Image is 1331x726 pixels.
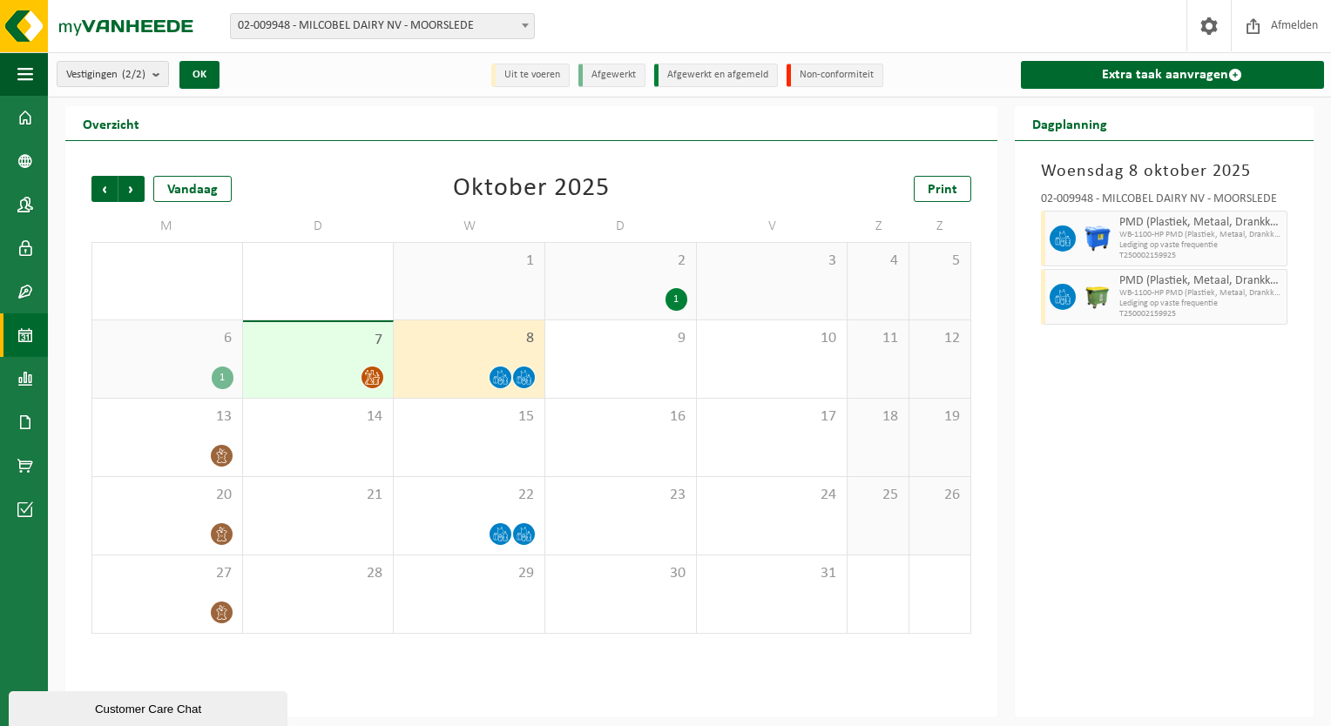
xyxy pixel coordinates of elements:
[402,564,536,583] span: 29
[654,64,778,87] li: Afgewerkt en afgemeld
[9,688,291,726] iframe: chat widget
[914,176,971,202] a: Print
[706,329,839,348] span: 10
[554,407,687,427] span: 16
[706,564,839,583] span: 31
[91,211,243,242] td: M
[402,329,536,348] span: 8
[918,252,962,271] span: 5
[918,329,962,348] span: 12
[122,69,145,80] count: (2/2)
[252,407,385,427] span: 14
[578,64,645,87] li: Afgewerkt
[66,62,145,88] span: Vestigingen
[1041,193,1287,211] div: 02-009948 - MILCOBEL DAIRY NV - MOORSLEDE
[252,331,385,350] span: 7
[252,564,385,583] span: 28
[1041,158,1287,185] h3: Woensdag 8 oktober 2025
[928,183,957,197] span: Print
[402,486,536,505] span: 22
[1119,274,1282,288] span: PMD (Plastiek, Metaal, Drankkartons) (bedrijven)
[665,288,687,311] div: 1
[1119,230,1282,240] span: WB-1100-HP PMD (Plastiek, Metaal, Drankkartons) (bedrijven)
[153,176,232,202] div: Vandaag
[101,564,233,583] span: 27
[1015,106,1125,140] h2: Dagplanning
[706,252,839,271] span: 3
[1119,240,1282,251] span: Lediging op vaste frequentie
[179,61,220,89] button: OK
[101,407,233,427] span: 13
[212,366,233,389] div: 1
[918,486,962,505] span: 26
[231,14,534,38] span: 02-009948 - MILCOBEL DAIRY NV - MOORSLEDE
[554,329,687,348] span: 9
[545,211,697,242] td: D
[1119,288,1282,299] span: WB-1100-HP PMD (Plastiek, Metaal, Drankkartons) (bedrijven)
[1084,284,1111,310] img: WB-1100-HPE-GN-50
[243,211,395,242] td: D
[1119,299,1282,309] span: Lediging op vaste frequentie
[230,13,535,39] span: 02-009948 - MILCOBEL DAIRY NV - MOORSLEDE
[57,61,169,87] button: Vestigingen(2/2)
[856,407,900,427] span: 18
[101,486,233,505] span: 20
[402,407,536,427] span: 15
[554,252,687,271] span: 2
[787,64,883,87] li: Non-conformiteit
[706,407,839,427] span: 17
[856,486,900,505] span: 25
[491,64,570,87] li: Uit te voeren
[848,211,909,242] td: Z
[554,564,687,583] span: 30
[1119,216,1282,230] span: PMD (Plastiek, Metaal, Drankkartons) (bedrijven)
[1084,225,1111,252] img: WB-1100-HPE-BE-01
[402,252,536,271] span: 1
[1119,251,1282,261] span: T250002159925
[918,407,962,427] span: 19
[856,329,900,348] span: 11
[1119,309,1282,319] span: T250002159925
[252,486,385,505] span: 21
[394,211,545,242] td: W
[856,252,900,271] span: 4
[909,211,971,242] td: Z
[65,106,157,140] h2: Overzicht
[697,211,848,242] td: V
[1021,61,1324,89] a: Extra taak aanvragen
[706,486,839,505] span: 24
[554,486,687,505] span: 23
[101,329,233,348] span: 6
[91,176,118,202] span: Vorige
[118,176,145,202] span: Volgende
[453,176,610,202] div: Oktober 2025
